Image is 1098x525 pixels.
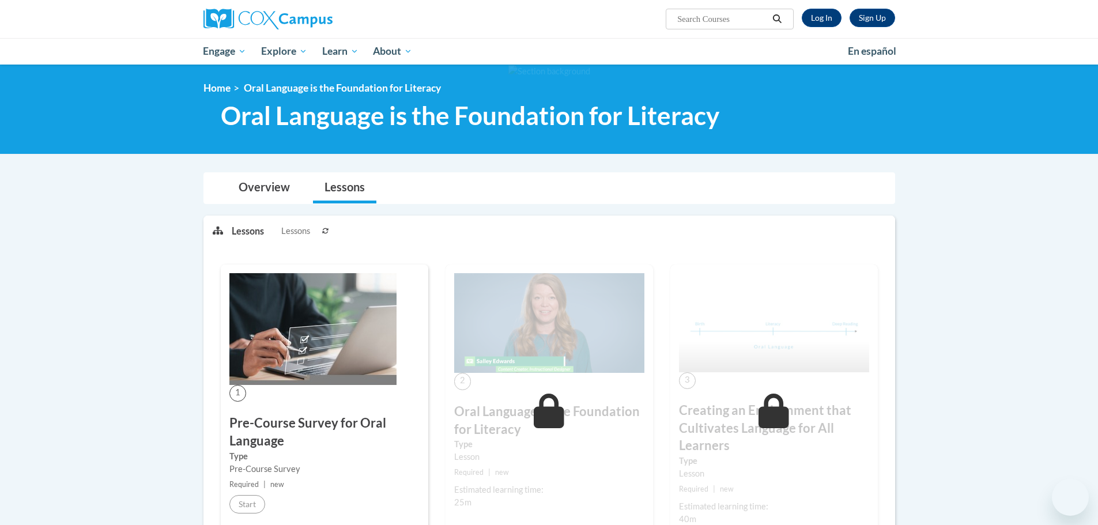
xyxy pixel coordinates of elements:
[261,44,307,58] span: Explore
[679,467,869,480] div: Lesson
[229,495,265,513] button: Start
[454,273,644,373] img: Course Image
[203,82,231,94] a: Home
[221,100,719,131] span: Oral Language is the Foundation for Literacy
[313,173,376,203] a: Lessons
[227,173,301,203] a: Overview
[373,44,412,58] span: About
[454,484,644,496] div: Estimated learning time:
[229,385,246,402] span: 1
[365,38,420,65] a: About
[232,225,264,237] p: Lessons
[454,373,471,390] span: 2
[454,497,471,507] span: 25m
[508,65,590,78] img: Section background
[203,44,246,58] span: Engage
[196,38,254,65] a: Engage
[676,12,768,26] input: Search Courses
[454,468,484,477] span: Required
[679,455,869,467] label: Type
[679,372,696,389] span: 3
[322,44,359,58] span: Learn
[848,45,896,57] span: En español
[454,438,644,451] label: Type
[244,82,441,94] span: Oral Language is the Foundation for Literacy
[229,450,420,463] label: Type
[768,12,786,26] button: Search
[495,468,509,477] span: new
[679,273,869,372] img: Course Image
[713,485,715,493] span: |
[488,468,490,477] span: |
[679,500,869,513] div: Estimated learning time:
[720,485,734,493] span: new
[850,9,895,27] a: Register
[263,480,266,489] span: |
[840,39,904,63] a: En español
[229,273,397,385] img: Course Image
[454,403,644,439] h3: Oral Language is the Foundation for Literacy
[802,9,842,27] a: Log In
[229,414,420,450] h3: Pre-Course Survey for Oral Language
[1052,479,1089,516] iframe: Button to launch messaging window
[270,480,284,489] span: new
[679,485,708,493] span: Required
[315,38,366,65] a: Learn
[203,9,333,29] img: Cox Campus
[229,463,420,475] div: Pre-Course Survey
[281,225,310,237] span: Lessons
[454,451,644,463] div: Lesson
[254,38,315,65] a: Explore
[229,480,259,489] span: Required
[679,514,696,524] span: 40m
[186,38,912,65] div: Main menu
[679,402,869,455] h3: Creating an Environment that Cultivates Language for All Learners
[203,9,422,29] a: Cox Campus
